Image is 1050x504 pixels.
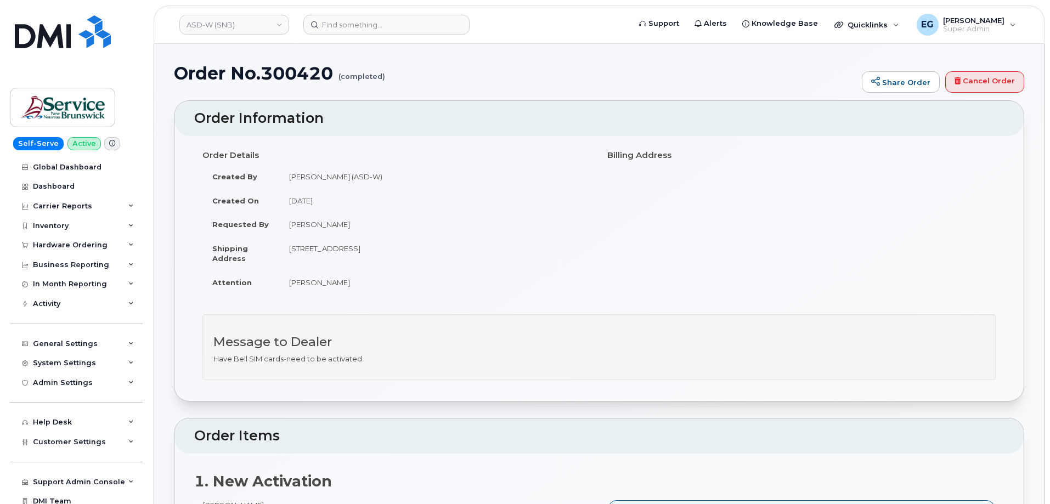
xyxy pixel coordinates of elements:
strong: 1. New Activation [194,472,332,490]
td: [PERSON_NAME] (ASD-W) [279,165,591,189]
h2: Order Items [194,428,1004,444]
strong: Created On [212,196,259,205]
h4: Billing Address [607,151,996,160]
strong: Created By [212,172,257,181]
strong: Shipping Address [212,244,248,263]
small: (completed) [338,64,385,81]
td: [PERSON_NAME] [279,212,591,236]
strong: Attention [212,278,252,287]
td: [STREET_ADDRESS] [279,236,591,270]
h1: Order No.300420 [174,64,856,83]
td: [PERSON_NAME] [279,270,591,295]
h3: Message to Dealer [213,335,985,349]
p: Have Bell SIM cards-need to be activated. [213,354,985,364]
strong: Requested By [212,220,269,229]
a: Cancel Order [945,71,1024,93]
td: [DATE] [279,189,591,213]
a: Share Order [862,71,940,93]
h4: Order Details [202,151,591,160]
h2: Order Information [194,111,1004,126]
